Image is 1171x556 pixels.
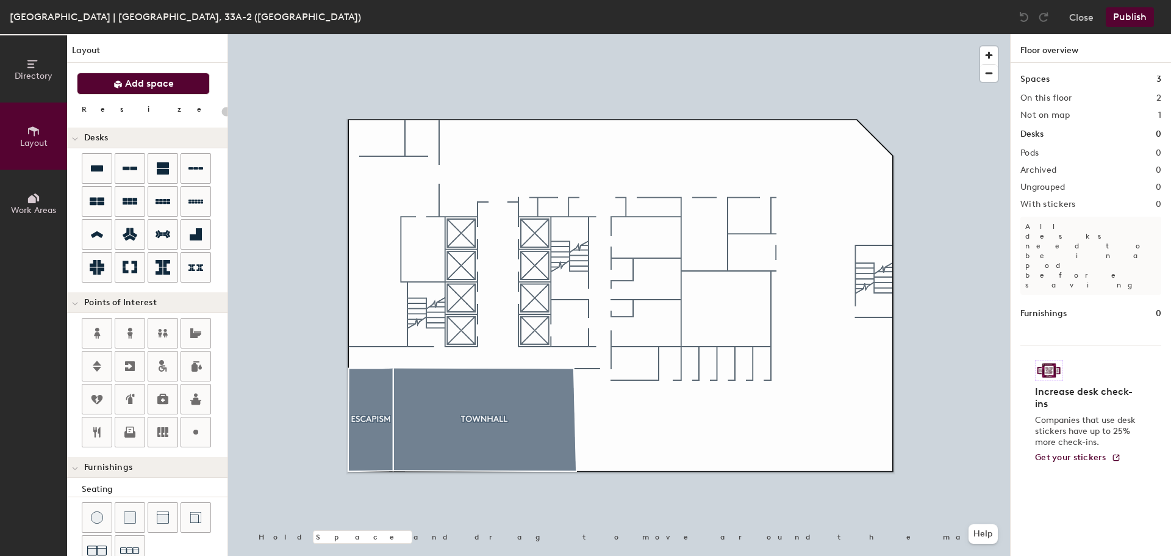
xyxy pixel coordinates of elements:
h2: 0 [1156,148,1161,158]
button: Publish [1106,7,1154,27]
img: Cushion [124,511,136,524]
h1: Layout [67,44,227,63]
h2: 2 [1156,93,1161,103]
h1: 3 [1156,73,1161,86]
h1: Floor overview [1011,34,1171,63]
button: Stool [82,502,112,533]
button: Close [1069,7,1094,27]
div: Resize [82,104,217,114]
span: Furnishings [84,463,132,472]
h4: Increase desk check-ins [1035,386,1139,410]
img: Stool [91,511,103,524]
h1: 0 [1156,307,1161,320]
h2: Pods [1020,148,1039,158]
button: Help [969,524,998,544]
img: Couch (corner) [190,511,202,524]
span: Add space [125,78,174,90]
button: Cushion [115,502,145,533]
h1: Desks [1020,128,1044,141]
span: Work Areas [11,205,56,215]
h2: Not on map [1020,110,1070,120]
h2: 0 [1156,165,1161,175]
h2: Ungrouped [1020,182,1065,192]
p: Companies that use desk stickers have up to 25% more check-ins. [1035,415,1139,448]
span: Desks [84,133,108,143]
h2: On this floor [1020,93,1072,103]
h2: 0 [1156,182,1161,192]
h1: Spaces [1020,73,1050,86]
button: Add space [77,73,210,95]
a: Get your stickers [1035,453,1121,463]
span: Directory [15,71,52,81]
img: Undo [1018,11,1030,23]
p: All desks need to be in a pod before saving [1020,217,1161,295]
button: Couch (middle) [148,502,178,533]
h2: Archived [1020,165,1056,175]
img: Sticker logo [1035,360,1063,381]
button: Couch (corner) [181,502,211,533]
span: Get your stickers [1035,452,1106,463]
h2: 1 [1158,110,1161,120]
span: Layout [20,138,48,148]
h1: Furnishings [1020,307,1067,320]
span: Points of Interest [84,298,157,308]
h1: 0 [1156,128,1161,141]
div: [GEOGRAPHIC_DATA] | [GEOGRAPHIC_DATA], 33A-2 ([GEOGRAPHIC_DATA]) [10,9,361,24]
img: Couch (middle) [157,511,169,524]
h2: 0 [1156,200,1161,209]
h2: With stickers [1020,200,1076,209]
img: Redo [1037,11,1050,23]
div: Seating [82,483,227,496]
